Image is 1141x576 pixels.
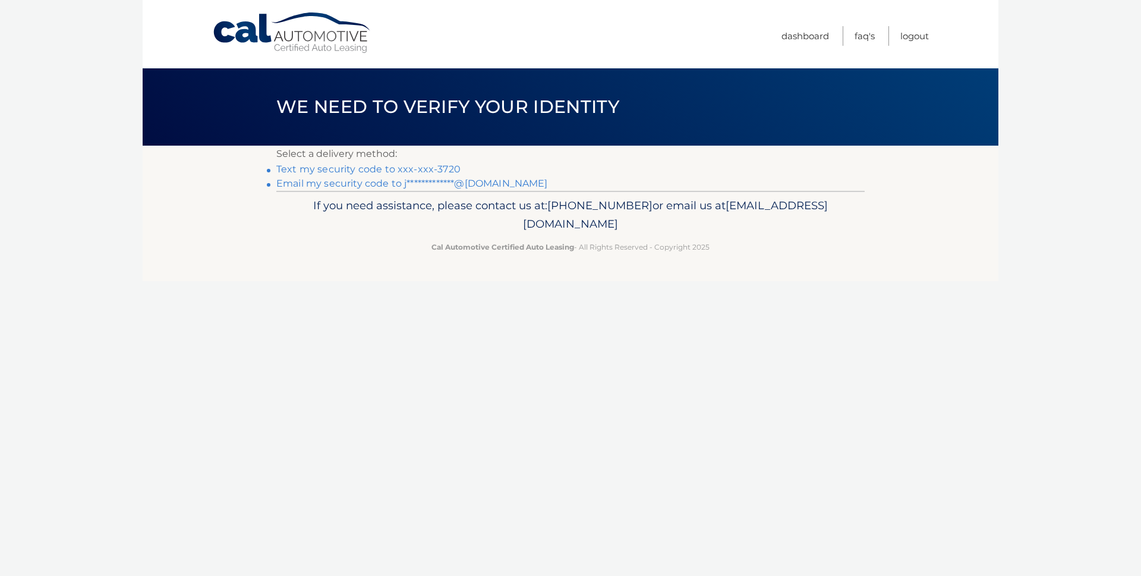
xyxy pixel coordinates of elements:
[547,199,653,212] span: [PHONE_NUMBER]
[276,163,461,175] a: Text my security code to xxx-xxx-3720
[212,12,373,54] a: Cal Automotive
[276,146,865,162] p: Select a delivery method:
[431,243,574,251] strong: Cal Automotive Certified Auto Leasing
[276,96,619,118] span: We need to verify your identity
[284,196,857,234] p: If you need assistance, please contact us at: or email us at
[781,26,829,46] a: Dashboard
[284,241,857,253] p: - All Rights Reserved - Copyright 2025
[900,26,929,46] a: Logout
[855,26,875,46] a: FAQ's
